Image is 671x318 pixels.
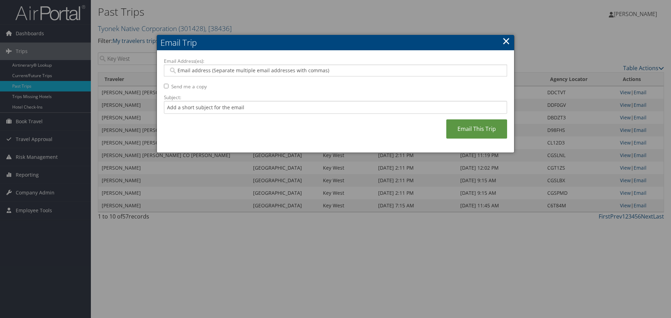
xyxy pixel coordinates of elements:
label: Send me a copy [171,83,207,90]
a: × [502,34,510,48]
h2: Email Trip [157,35,514,50]
input: Add a short subject for the email [164,101,507,114]
label: Email Address(es): [164,58,507,65]
label: Subject: [164,94,507,101]
a: Email This Trip [446,119,507,139]
input: Email address (Separate multiple email addresses with commas) [168,67,502,74]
